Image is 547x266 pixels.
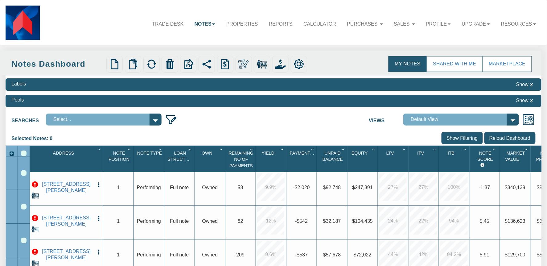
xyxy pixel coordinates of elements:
img: cell-menu.png [96,215,102,222]
div: Sort None [440,148,469,170]
a: Profile [421,15,456,32]
span: 209 [236,252,245,258]
input: Reload Dashboard [484,132,536,144]
img: history.png [220,59,231,69]
span: 1 [117,219,120,224]
div: Column Menu [371,146,377,152]
span: $136,623 [505,219,526,224]
img: edit_filter_icon.png [165,114,177,126]
button: Press to open the note menu [96,248,102,256]
img: copy.png [128,59,138,69]
span: -$537 [295,252,308,258]
div: 94.0 [440,207,468,235]
div: Select All [21,151,27,156]
div: Column Menu [491,146,499,152]
img: for_sale.png [31,225,39,233]
span: 58 [238,185,243,190]
input: Show Filtering [442,132,483,144]
button: Show [514,81,535,89]
div: Sort None [288,148,317,170]
span: Yield [262,151,274,156]
span: $104,435 [352,219,373,224]
div: Row 1, Row Selection Checkbox [21,170,27,176]
img: for_sale.png [31,192,39,199]
span: Remaining No Of Payments [229,151,253,168]
div: Ltv Sort None [379,148,408,170]
div: Note Score Sort None [471,148,500,170]
span: Note Score [478,151,493,162]
span: 1 [117,185,120,190]
div: Sort None [105,148,134,170]
span: $340,139 [505,185,526,190]
a: 202 Allen, Copperas Cove, TX, 76522 [39,215,94,227]
div: Column Menu [279,146,286,152]
div: Row 2, Row Selection Checkbox [21,204,27,210]
div: Sort None [379,148,408,170]
span: 5.91 [480,252,489,258]
div: Sort None [166,148,195,170]
span: Equity [352,151,368,156]
span: Address [53,151,74,156]
img: trash.png [165,59,175,69]
span: Full note [170,252,189,258]
span: $32,187 [323,219,341,224]
div: 27.0 [410,173,437,201]
div: Remaining No Of Payments Sort None [227,148,256,170]
div: Own Sort None [196,148,225,170]
div: Column Menu [523,146,530,152]
div: Sort None [501,148,530,170]
div: Sort None [31,148,103,170]
a: Purchases [342,15,389,32]
img: purchase_offer.png [275,59,286,69]
div: Market Value Sort None [501,148,530,170]
div: Column Menu [310,146,316,152]
div: Column Menu [126,146,133,152]
div: Labels [11,81,26,88]
a: Upgrade [456,15,496,32]
div: Note Type Sort None [135,148,164,170]
div: Note Position Sort None [105,148,134,170]
a: 268 E. Brooks, Evant, TX, 76525 [39,248,94,260]
a: Notes [189,15,221,32]
div: Yield Sort None [257,148,286,170]
span: Loan Structure [168,151,195,162]
span: Itv [417,151,424,156]
a: Reports [263,15,298,32]
div: Column Menu [432,146,438,152]
div: Sort None [257,148,286,170]
div: Column Menu [96,146,103,152]
a: Resources [496,15,541,32]
div: Column Menu [340,146,347,152]
img: for_sale.png [257,59,267,69]
span: Owned [202,185,218,190]
div: Column Menu [249,146,255,152]
div: Sort None [318,148,347,170]
span: $57,678 [323,252,341,258]
span: Own [202,151,212,156]
span: Full note [170,219,189,224]
img: new.png [109,59,120,69]
span: Performing [137,219,161,224]
span: Note Position [109,151,130,162]
div: Expand All [6,151,18,158]
span: Unpaid Balance [323,151,343,162]
span: 82 [238,219,243,224]
button: Press to open the note menu [96,181,102,188]
div: 22.0 [410,207,437,235]
button: Show [514,97,535,105]
div: Selected Notes: 0 [11,132,57,145]
div: Sort None [135,148,164,170]
div: 24.0 [379,207,407,235]
a: TRADE DESK [147,15,189,32]
label: Views [369,114,403,124]
a: 406 Honeysuckle Dr, Hemphill, TX, 78372 [39,181,94,193]
span: -1.37 [479,185,490,190]
div: Itv Sort None [410,148,439,170]
div: Loan Structure Sort None [166,148,195,170]
div: Unpaid Balance Sort None [318,148,347,170]
img: settings.png [294,59,304,69]
div: Sort None [196,148,225,170]
div: Sort None [471,148,500,170]
span: Owned [202,252,218,258]
span: -$542 [295,219,308,224]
